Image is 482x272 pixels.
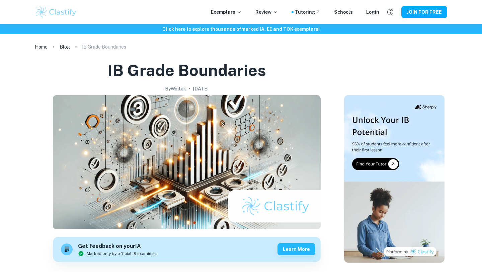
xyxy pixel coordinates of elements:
a: Blog [60,42,70,52]
p: • [189,85,190,92]
img: IB Grade Boundaries cover image [53,95,321,229]
h1: IB Grade Boundaries [107,60,266,81]
a: Tutoring [295,8,321,16]
h2: [DATE] [193,85,209,92]
a: Login [366,8,379,16]
h6: Get feedback on your IA [78,242,158,251]
span: Marked only by official IB examiners [87,251,158,257]
a: Schools [334,8,353,16]
a: Home [35,42,48,52]
button: JOIN FOR FREE [401,6,447,18]
button: Help and Feedback [385,6,396,18]
img: Clastify logo [35,5,77,19]
img: Thumbnail [344,95,445,263]
h2: By Wojtek [165,85,186,92]
p: Exemplars [211,8,242,16]
a: Get feedback on yourIAMarked only by official IB examinersLearn more [53,237,321,262]
p: Review [255,8,278,16]
button: Learn more [277,243,315,255]
p: IB Grade Boundaries [82,43,126,51]
h6: Click here to explore thousands of marked IA, EE and TOK exemplars ! [1,25,481,33]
